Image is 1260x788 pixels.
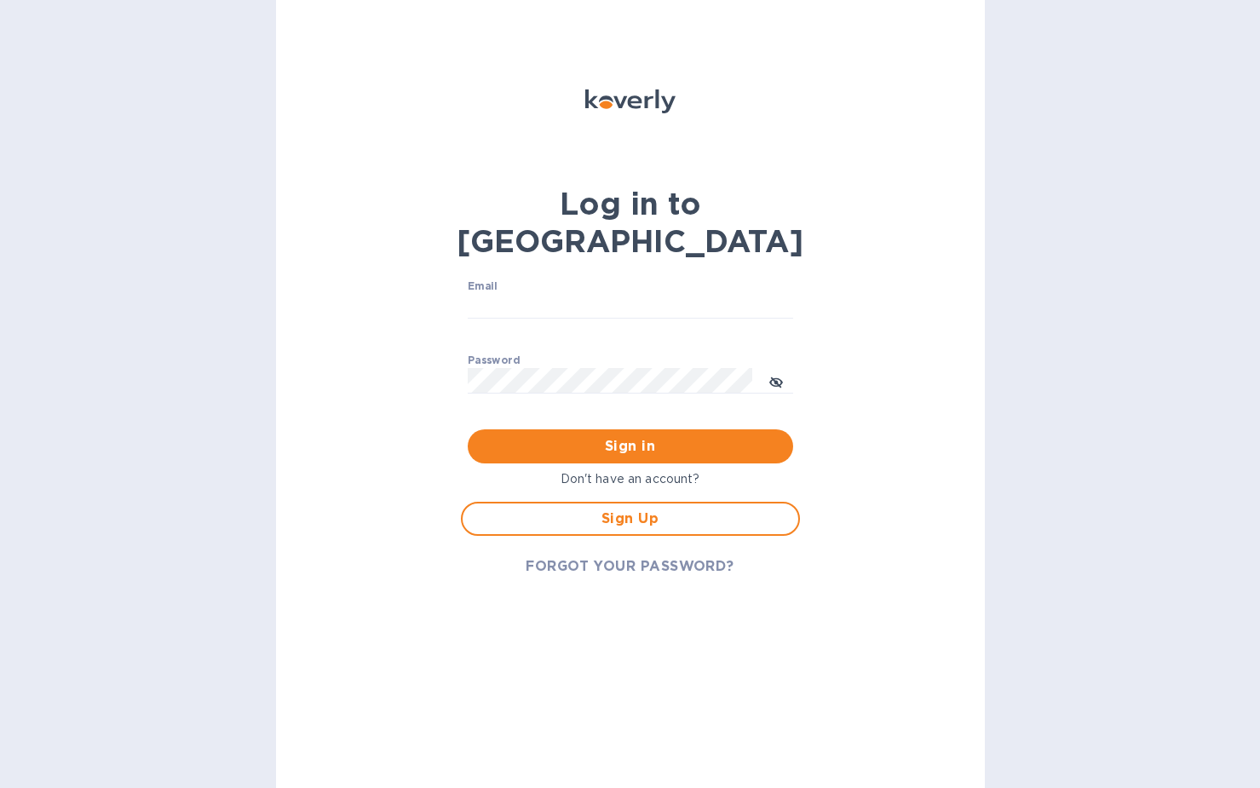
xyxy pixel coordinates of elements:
p: Don't have an account? [461,470,800,488]
button: Sign Up [461,502,800,536]
button: toggle password visibility [759,364,793,398]
label: Password [468,356,520,366]
label: Email [468,281,498,291]
button: FORGOT YOUR PASSWORD? [512,549,748,584]
span: FORGOT YOUR PASSWORD? [526,556,734,577]
img: Koverly [585,89,676,113]
span: Sign in [481,436,780,457]
b: Log in to [GEOGRAPHIC_DATA] [457,185,803,260]
button: Sign in [468,429,793,463]
span: Sign Up [476,509,785,529]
